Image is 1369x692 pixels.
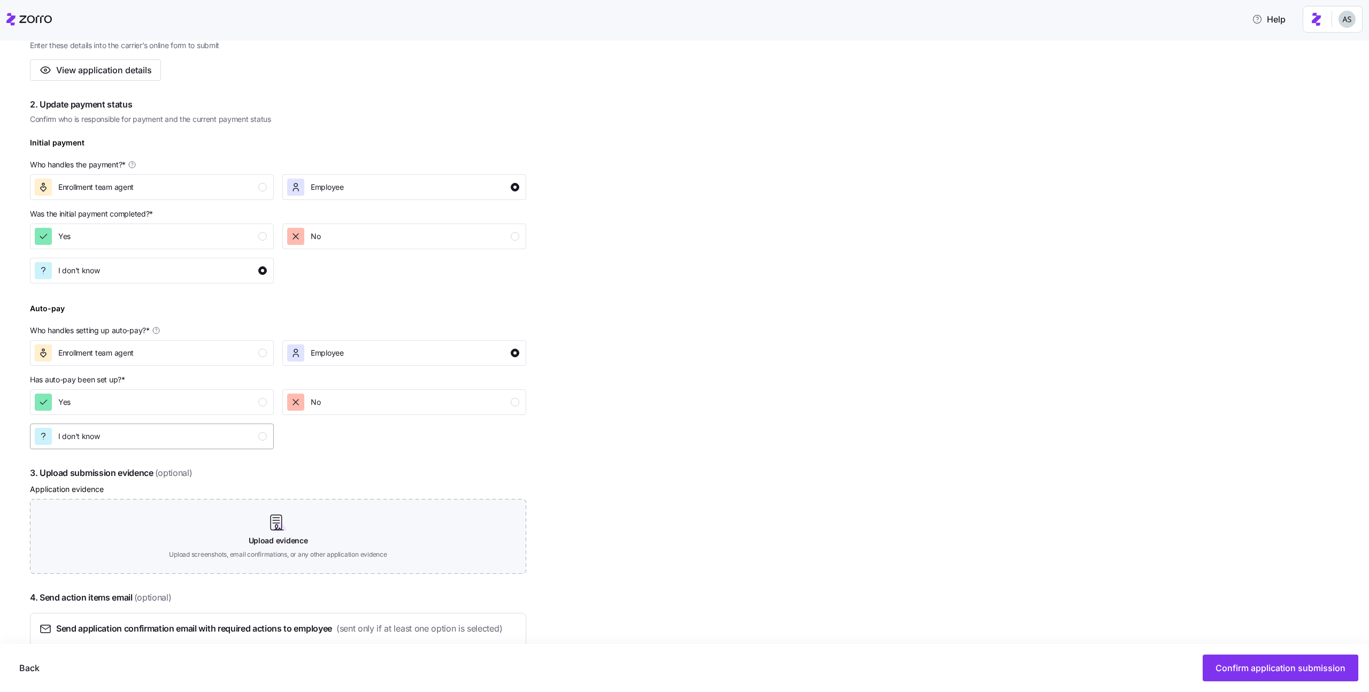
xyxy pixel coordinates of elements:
[30,374,125,385] span: Has auto-pay been set up? *
[1252,13,1286,26] span: Help
[58,397,71,407] span: Yes
[155,466,193,480] span: (optional)
[30,591,526,604] span: 4. Send action items email
[30,98,526,111] span: 2. Update payment status
[30,137,84,157] div: Initial payment
[58,348,134,358] span: Enrollment team agent
[1216,662,1345,674] span: Confirm application submission
[30,303,65,323] div: Auto-pay
[311,231,320,242] span: No
[1203,655,1358,681] button: Confirm application submission
[30,325,150,336] span: Who handles setting up auto-pay? *
[30,466,526,480] span: 3. Upload submission evidence
[58,431,100,442] span: I don't know
[1243,9,1294,30] button: Help
[56,64,152,76] span: View application details
[30,114,526,125] span: Confirm who is responsible for payment and the current payment status
[30,59,161,81] button: View application details
[58,182,134,193] span: Enrollment team agent
[58,265,100,276] span: I don't know
[58,231,71,242] span: Yes
[56,622,332,635] span: Send application confirmation email with required actions to employee
[30,483,104,495] label: Application evidence
[134,591,172,604] span: (optional)
[30,159,126,170] span: Who handles the payment? *
[311,397,320,407] span: No
[19,662,40,674] span: Back
[30,209,153,219] span: Was the initial payment completed? *
[11,655,48,681] button: Back
[1339,11,1356,28] img: c4d3a52e2a848ea5f7eb308790fba1e4
[336,622,502,635] span: (sent only if at least one option is selected)
[311,182,344,193] span: Employee
[30,40,526,51] span: Enter these details into the carrier’s online form to submit
[311,348,344,358] span: Employee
